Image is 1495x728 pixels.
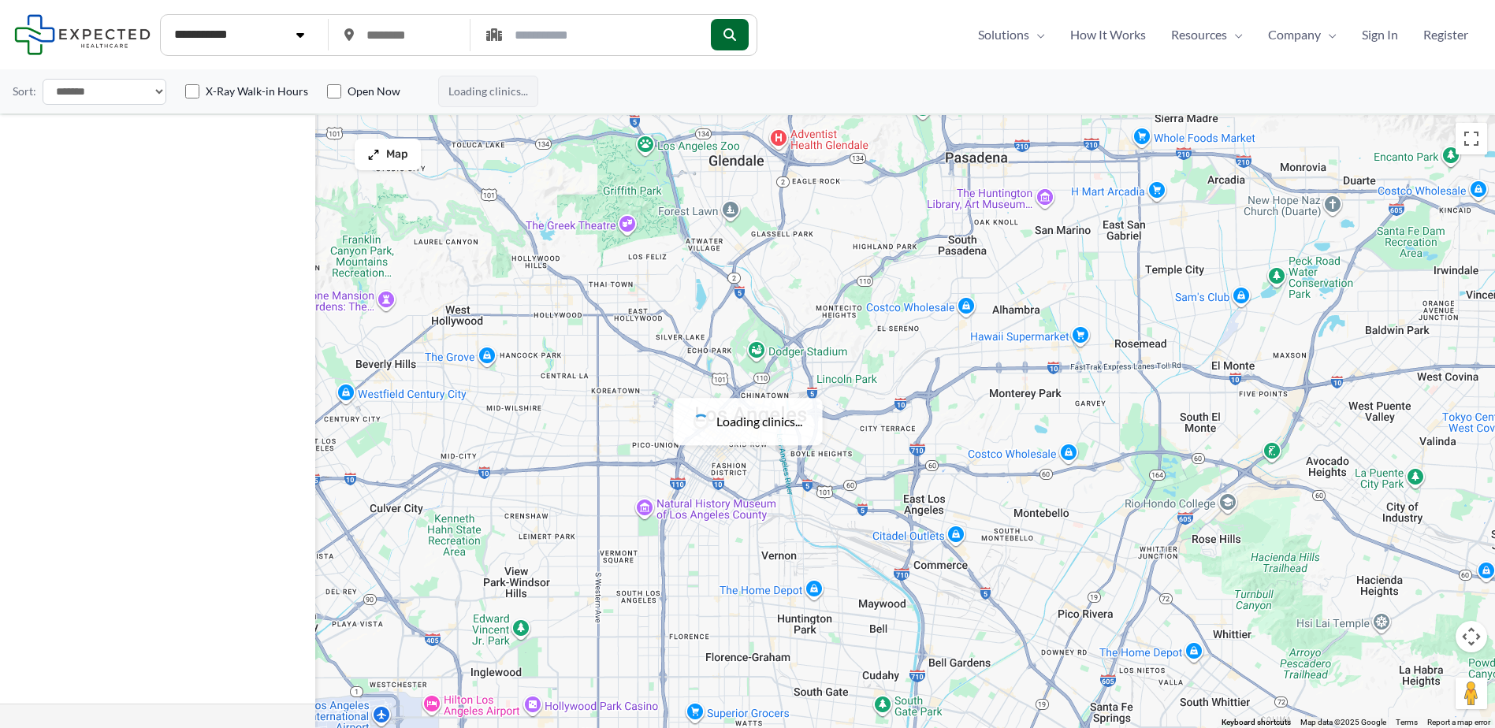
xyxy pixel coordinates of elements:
[1456,678,1487,709] button: Drag Pegman onto the map to open Street View
[1070,23,1146,46] span: How It Works
[1222,717,1291,728] button: Keyboard shortcuts
[716,410,802,433] span: Loading clinics...
[1321,23,1337,46] span: Menu Toggle
[1058,23,1158,46] a: How It Works
[1255,23,1349,46] a: CompanyMenu Toggle
[13,81,36,102] label: Sort:
[386,148,408,162] span: Map
[14,14,151,54] img: Expected Healthcare Logo - side, dark font, small
[355,139,421,170] button: Map
[1349,23,1411,46] a: Sign In
[1427,718,1490,726] a: Report a map error
[1171,23,1227,46] span: Resources
[1362,23,1398,46] span: Sign In
[1158,23,1255,46] a: ResourcesMenu Toggle
[367,148,380,161] img: Maximize
[348,84,400,99] label: Open Now
[1411,23,1481,46] a: Register
[1456,123,1487,154] button: Toggle fullscreen view
[1268,23,1321,46] span: Company
[1423,23,1468,46] span: Register
[978,23,1029,46] span: Solutions
[206,84,308,99] label: X-Ray Walk-in Hours
[1227,23,1243,46] span: Menu Toggle
[1029,23,1045,46] span: Menu Toggle
[1300,718,1386,726] span: Map data ©2025 Google
[1396,718,1418,726] a: Terms (opens in new tab)
[965,23,1058,46] a: SolutionsMenu Toggle
[438,76,538,107] span: Loading clinics...
[1456,621,1487,652] button: Map camera controls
